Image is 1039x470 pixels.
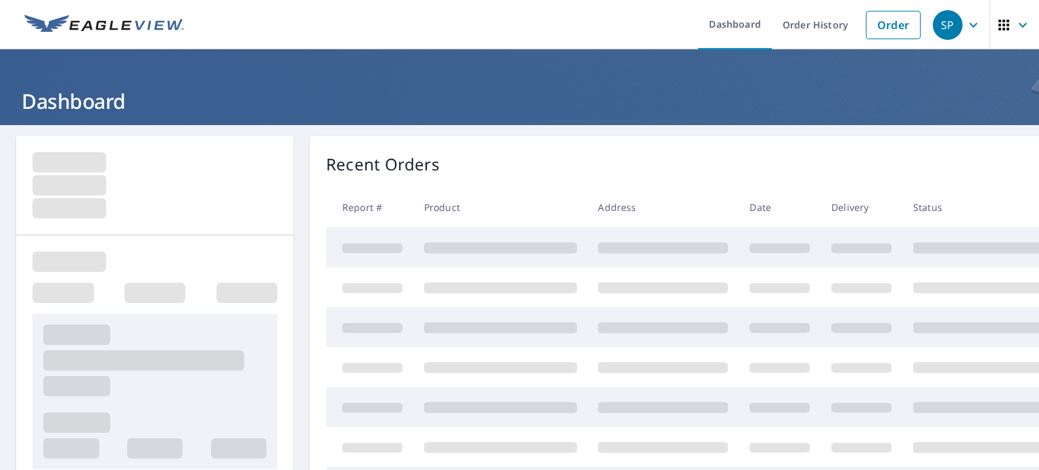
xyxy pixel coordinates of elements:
[326,152,440,177] p: Recent Orders
[821,187,902,227] th: Delivery
[413,187,588,227] th: Product
[16,87,1023,115] h1: Dashboard
[933,10,963,40] div: SP
[326,187,413,227] th: Report #
[739,187,821,227] th: Date
[24,15,184,35] img: EV Logo
[587,187,739,227] th: Address
[866,11,921,39] a: Order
